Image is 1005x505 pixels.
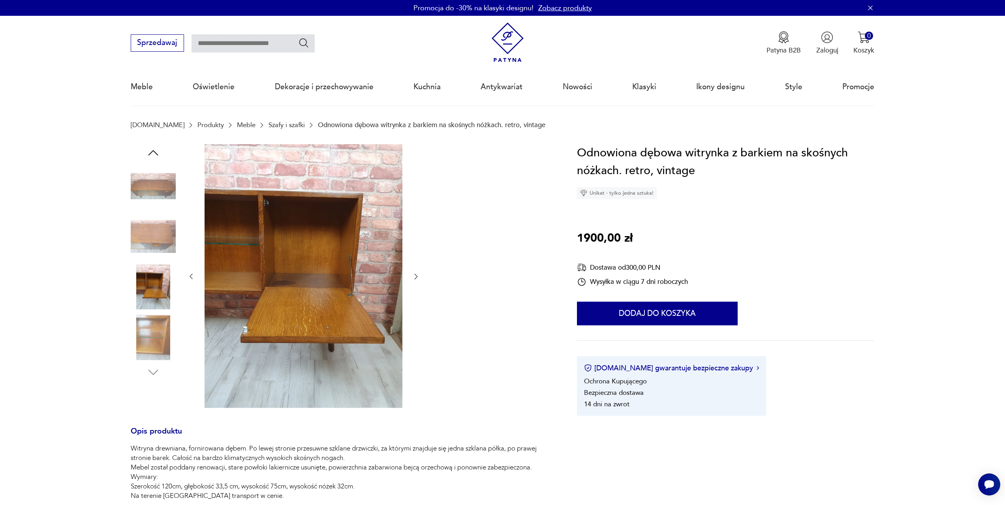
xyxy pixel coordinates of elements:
[696,69,745,105] a: Ikony designu
[577,144,874,180] h1: Odnowiona dębowa witrynka z barkiem na skośnych nóżkach. retro, vintage
[778,31,790,43] img: Ikona medalu
[785,69,802,105] a: Style
[865,32,873,40] div: 0
[563,69,592,105] a: Nowości
[757,366,759,370] img: Ikona strzałki w prawo
[584,363,759,373] button: [DOMAIN_NAME] gwarantuje bezpieczne zakupy
[584,400,629,409] li: 14 dni na zwrot
[131,428,554,444] h3: Opis produktu
[413,3,533,13] p: Promocja do -30% na klasyki designu!
[766,46,801,55] p: Patyna B2B
[197,121,224,129] a: Produkty
[842,69,874,105] a: Promocje
[853,31,874,55] button: 0Koszyk
[131,265,176,310] img: Zdjęcie produktu Odnowiona dębowa witrynka z barkiem na skośnych nóżkach. retro, vintage
[816,31,838,55] button: Zaloguj
[632,69,656,105] a: Klasyki
[584,377,647,386] li: Ochrona Kupującego
[131,69,153,105] a: Meble
[538,3,592,13] a: Zobacz produkty
[580,190,587,197] img: Ikona diamentu
[584,364,592,372] img: Ikona certyfikatu
[131,40,184,47] a: Sprzedawaj
[577,277,688,287] div: Wysyłka w ciągu 7 dni roboczych
[766,31,801,55] a: Ikona medaluPatyna B2B
[131,315,176,360] img: Zdjęcie produktu Odnowiona dębowa witrynka z barkiem na skośnych nóżkach. retro, vintage
[237,121,255,129] a: Meble
[577,263,688,272] div: Dostawa od 300,00 PLN
[858,31,870,43] img: Ikona koszyka
[577,229,633,248] p: 1900,00 zł
[131,34,184,52] button: Sprzedawaj
[978,473,1000,496] iframe: Smartsupp widget button
[481,69,522,105] a: Antykwariat
[131,121,184,129] a: [DOMAIN_NAME]
[488,23,528,62] img: Patyna - sklep z meblami i dekoracjami vintage
[318,121,545,129] p: Odnowiona dębowa witrynka z barkiem na skośnych nóżkach. retro, vintage
[766,31,801,55] button: Patyna B2B
[193,69,235,105] a: Oświetlenie
[413,69,441,105] a: Kuchnia
[131,164,176,209] img: Zdjęcie produktu Odnowiona dębowa witrynka z barkiem na skośnych nóżkach. retro, vintage
[816,46,838,55] p: Zaloguj
[577,187,657,199] div: Unikat - tylko jedna sztuka!
[577,263,586,272] img: Ikona dostawy
[205,144,402,408] img: Zdjęcie produktu Odnowiona dębowa witrynka z barkiem na skośnych nóżkach. retro, vintage
[584,388,644,397] li: Bezpieczna dostawa
[131,214,176,259] img: Zdjęcie produktu Odnowiona dębowa witrynka z barkiem na skośnych nóżkach. retro, vintage
[131,444,554,501] p: Witryna drewniana, fornirowana dębem. Po lewej stronie przesuwne szklane drzwiczki, za którymi zn...
[269,121,305,129] a: Szafy i szafki
[298,37,310,49] button: Szukaj
[577,302,738,325] button: Dodaj do koszyka
[853,46,874,55] p: Koszyk
[275,69,374,105] a: Dekoracje i przechowywanie
[821,31,833,43] img: Ikonka użytkownika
